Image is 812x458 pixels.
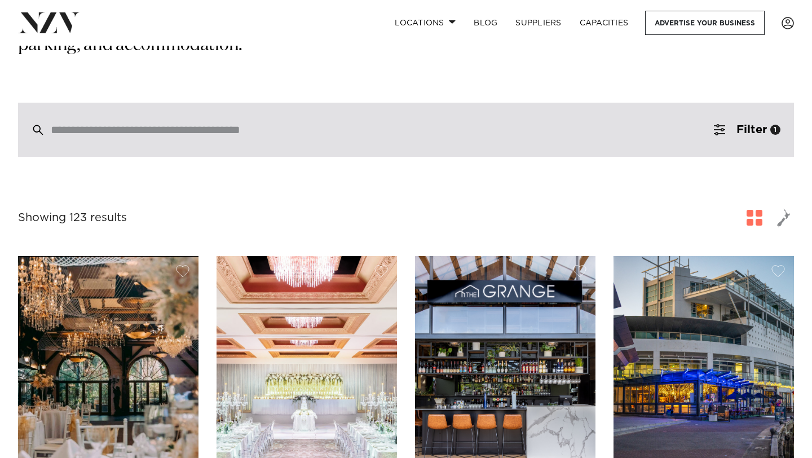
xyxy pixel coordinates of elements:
button: Filter1 [700,103,794,157]
a: Advertise your business [645,11,765,35]
a: Locations [386,11,465,35]
span: Filter [736,124,767,135]
a: Capacities [571,11,638,35]
div: 1 [770,125,780,135]
a: BLOG [465,11,506,35]
a: SUPPLIERS [506,11,570,35]
div: Showing 123 results [18,209,127,227]
img: nzv-logo.png [18,12,80,33]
